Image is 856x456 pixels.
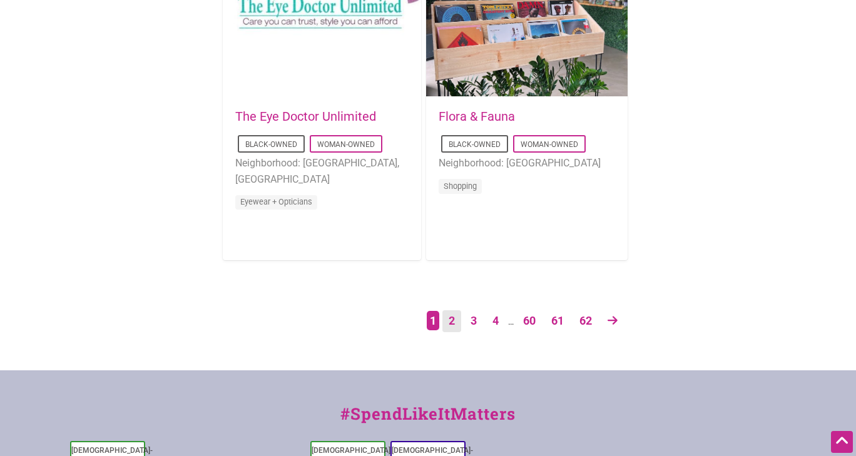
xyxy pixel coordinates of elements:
[831,431,853,453] div: Scroll Back to Top
[486,310,505,332] a: Page 4
[235,155,409,187] li: Neighborhood: [GEOGRAPHIC_DATA], [GEOGRAPHIC_DATA]
[449,140,501,149] a: Black-Owned
[573,310,598,332] a: Page 62
[521,140,578,149] a: Woman-Owned
[427,311,439,330] span: Page 1
[464,310,483,332] a: Page 3
[317,140,375,149] a: Woman-Owned
[442,310,461,332] a: Page 2
[439,109,515,124] a: Flora & Fauna
[508,317,514,327] span: …
[444,181,477,191] a: Shopping
[439,155,614,171] li: Neighborhood: [GEOGRAPHIC_DATA]
[235,109,376,124] a: The Eye Doctor Unlimited
[517,310,542,332] a: Page 60
[545,310,570,332] a: Page 61
[245,140,297,149] a: Black-Owned
[240,197,312,206] a: Eyewear + Opticians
